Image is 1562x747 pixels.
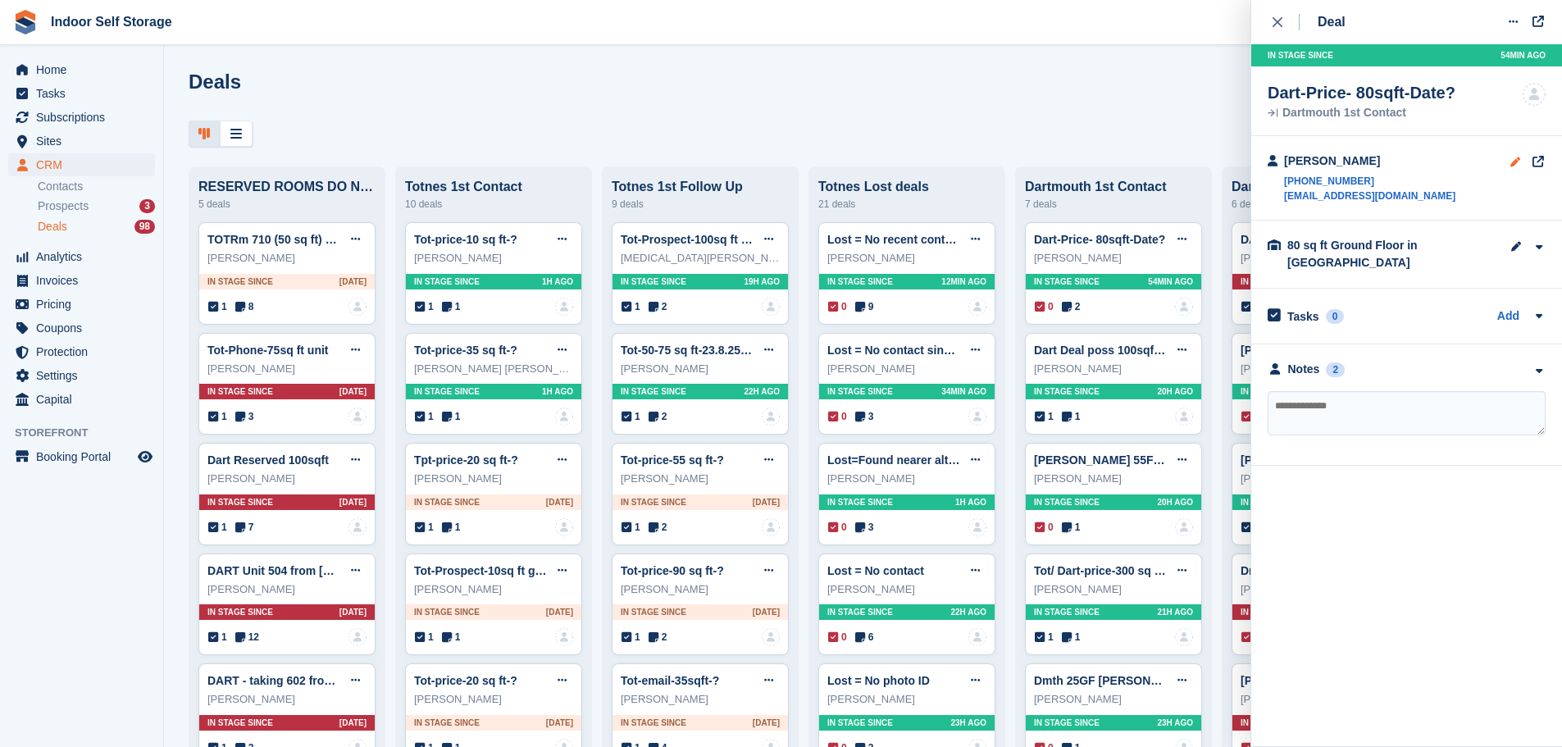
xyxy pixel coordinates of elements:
div: [PERSON_NAME] [1034,581,1193,598]
span: In stage since [1268,49,1333,61]
span: In stage since [621,606,686,618]
div: [PERSON_NAME] [1034,691,1193,708]
span: 2 [649,299,667,314]
span: Booking Portal [36,445,134,468]
a: deal-assignee-blank [1523,83,1546,106]
div: [PERSON_NAME] [207,361,367,377]
span: In stage since [827,717,893,729]
a: Dmth 25GF [PERSON_NAME] [PERSON_NAME] reveal [1034,674,1331,687]
a: Lost=Found nearer alternative [827,453,992,467]
span: 1 [415,409,434,424]
a: DART - taking 602 from [DATE] [207,674,376,687]
span: In stage since [621,385,686,398]
img: deal-assignee-blank [348,298,367,316]
a: Tot-email-35sqft-? [621,674,719,687]
span: 8 [235,299,254,314]
a: deal-assignee-blank [1175,298,1193,316]
img: deal-assignee-blank [968,408,986,426]
span: 1 [1241,520,1260,535]
span: 7 [235,520,254,535]
span: In stage since [1241,717,1306,729]
a: Indoor Self Storage [44,8,179,35]
span: 0 [828,630,847,645]
span: 12MIN AGO [941,276,986,288]
span: 1 [442,630,461,645]
span: [DATE] [339,276,367,288]
span: 1 [415,299,434,314]
span: 1 [622,630,640,645]
a: Tot-Prospect-100sq ft ground floor [621,233,809,246]
span: CRM [36,153,134,176]
div: [PERSON_NAME] [1241,691,1400,708]
div: RESERVED ROOMS DO NOT LET [198,180,376,194]
span: Prospects [38,198,89,214]
span: In stage since [414,717,480,729]
span: [DATE] [546,496,573,508]
a: Tot-price-35 sq ft-? [414,344,517,357]
span: Protection [36,340,134,363]
span: In stage since [207,385,273,398]
span: Sites [36,130,134,153]
span: Storefront [15,425,163,441]
div: [PERSON_NAME] [1241,581,1400,598]
div: 21 deals [818,194,995,214]
span: In stage since [1241,496,1306,508]
span: 0 [1241,409,1260,424]
a: deal-assignee-blank [968,628,986,646]
a: DART Unit 504 from [DATE] [207,564,357,577]
span: 34MIN AGO [941,385,986,398]
a: Lost = No photo ID [827,674,930,687]
span: Deals [38,219,67,235]
div: [PERSON_NAME] [827,361,986,377]
span: 1H AGO [542,276,573,288]
span: In stage since [414,496,480,508]
div: [PERSON_NAME] [207,471,367,487]
a: deal-assignee-blank [762,518,780,536]
div: [PERSON_NAME] [414,471,573,487]
a: menu [8,130,155,153]
span: In stage since [207,606,273,618]
div: [PERSON_NAME] [827,250,986,266]
span: 1 [1062,520,1081,535]
span: 3 [235,409,254,424]
a: deal-assignee-blank [762,298,780,316]
span: [DATE] [339,717,367,729]
span: 1 [208,409,227,424]
a: [EMAIL_ADDRESS][DOMAIN_NAME] [1284,189,1455,203]
span: 0 [828,520,847,535]
a: menu [8,293,155,316]
span: 20H AGO [1157,385,1193,398]
span: Tasks [36,82,134,105]
a: Dart Reserved 100sqft [207,453,329,467]
span: 1H AGO [542,385,573,398]
img: deal-assignee-blank [555,408,573,426]
div: [PERSON_NAME] [207,581,367,598]
span: 1 [622,520,640,535]
a: Dart Deal poss 100sqft GF [1034,344,1177,357]
a: menu [8,364,155,387]
div: Deal [1318,12,1346,32]
a: TOTRm 710 (50 sq ft) reserved on [DATE] [207,233,431,246]
img: deal-assignee-blank [968,518,986,536]
span: [DATE] [339,496,367,508]
span: 0 [1241,630,1260,645]
span: 22H AGO [950,606,986,618]
img: deal-assignee-blank [348,628,367,646]
div: 7 deals [1025,194,1202,214]
span: In stage since [621,717,686,729]
div: [PERSON_NAME] [621,471,780,487]
div: [PERSON_NAME] [827,581,986,598]
a: [PERSON_NAME] 55FF Deal [1034,453,1187,467]
a: menu [8,58,155,81]
a: deal-assignee-blank [762,628,780,646]
a: Preview store [135,447,155,467]
a: Deals 98 [38,218,155,235]
a: menu [8,317,155,339]
span: In stage since [621,276,686,288]
div: [PERSON_NAME] [414,250,573,266]
div: [PERSON_NAME] [1241,471,1400,487]
span: Invoices [36,269,134,292]
div: [PERSON_NAME] [1241,250,1400,266]
span: 12 [235,630,259,645]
